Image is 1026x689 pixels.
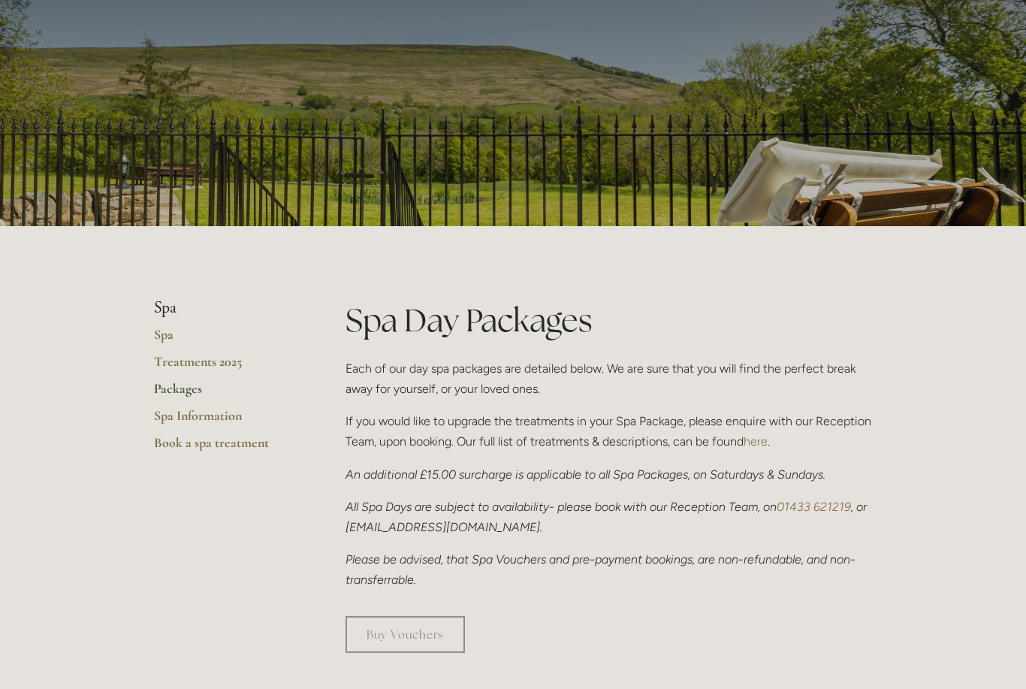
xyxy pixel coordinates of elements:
a: Packages [154,380,297,407]
li: Spa [154,298,297,318]
a: Book a spa treatment [154,434,297,461]
p: Each of our day spa packages are detailed below. We are sure that you will find the perfect break... [346,358,872,399]
p: If you would like to upgrade the treatments in your Spa Package, please enquire with our Receptio... [346,411,872,452]
a: Buy Vouchers [346,616,465,653]
a: Spa Information [154,407,297,434]
a: here [744,434,768,449]
a: Treatments 2025 [154,353,297,380]
a: 01433 621219 [777,500,851,514]
em: An additional £15.00 surcharge is applicable to all Spa Packages, on Saturdays & Sundays. [346,467,825,482]
em: Please be advised, that Spa Vouchers and pre-payment bookings, are non-refundable, and non-transf... [346,552,856,587]
a: Spa [154,326,297,353]
em: All Spa Days are subject to availability- please book with our Reception Team, on , or [EMAIL_ADD... [346,500,870,534]
h1: Spa Day Packages [346,298,872,343]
